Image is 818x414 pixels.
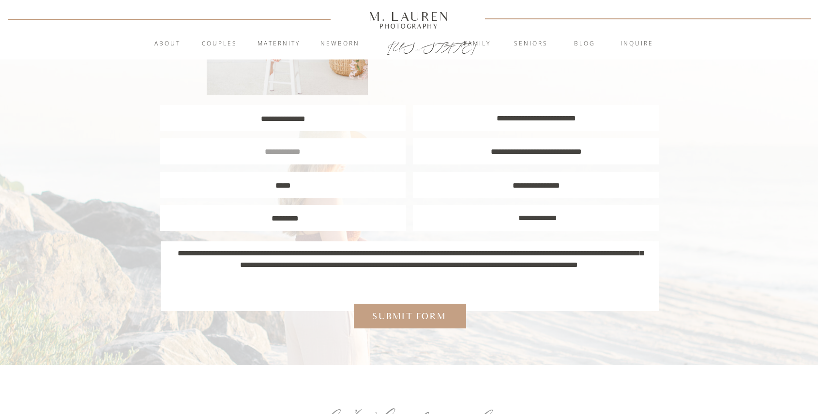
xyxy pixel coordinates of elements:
a: M. Lauren [340,11,478,22]
a: Couples [193,39,245,49]
a: Seniors [505,39,557,49]
a: blog [559,39,611,49]
a: inquire [611,39,663,49]
a: Photography [364,24,454,29]
a: Family [451,39,503,49]
a: Maternity [253,39,305,49]
a: About [149,39,186,49]
a: [US_STATE] [387,40,431,51]
a: Newborn [314,39,366,49]
a: Submit form [368,310,451,323]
